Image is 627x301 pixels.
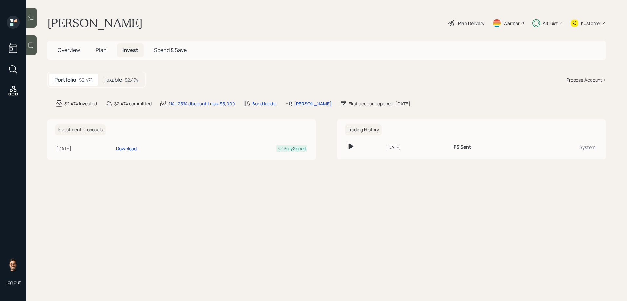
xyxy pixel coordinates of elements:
[169,100,235,107] div: 1% | 25% discount | max $5,000
[56,145,113,152] div: [DATE]
[566,76,606,83] div: Propose Account +
[116,145,137,152] div: Download
[452,144,471,150] h6: IPS Sent
[47,16,143,30] h1: [PERSON_NAME]
[252,100,277,107] div: Bond ladder
[7,258,20,271] img: sami-boghos-headshot.png
[531,144,596,151] div: System
[284,146,306,152] div: Fully Signed
[64,100,97,107] div: $2,474 invested
[581,20,601,27] div: Kustomer
[79,76,93,83] div: $2,474
[345,124,382,135] h6: Trading History
[122,47,138,54] span: Invest
[5,279,21,285] div: Log out
[103,77,122,83] h5: Taxable
[543,20,558,27] div: Altruist
[114,100,152,107] div: $2,474 committed
[58,47,80,54] span: Overview
[55,124,106,135] h6: Investment Proposals
[96,47,107,54] span: Plan
[154,47,187,54] span: Spend & Save
[54,77,76,83] h5: Portfolio
[349,100,410,107] div: First account opened: [DATE]
[294,100,332,107] div: [PERSON_NAME]
[503,20,520,27] div: Warmer
[458,20,484,27] div: Plan Delivery
[125,76,138,83] div: $2,474
[386,144,447,151] div: [DATE]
